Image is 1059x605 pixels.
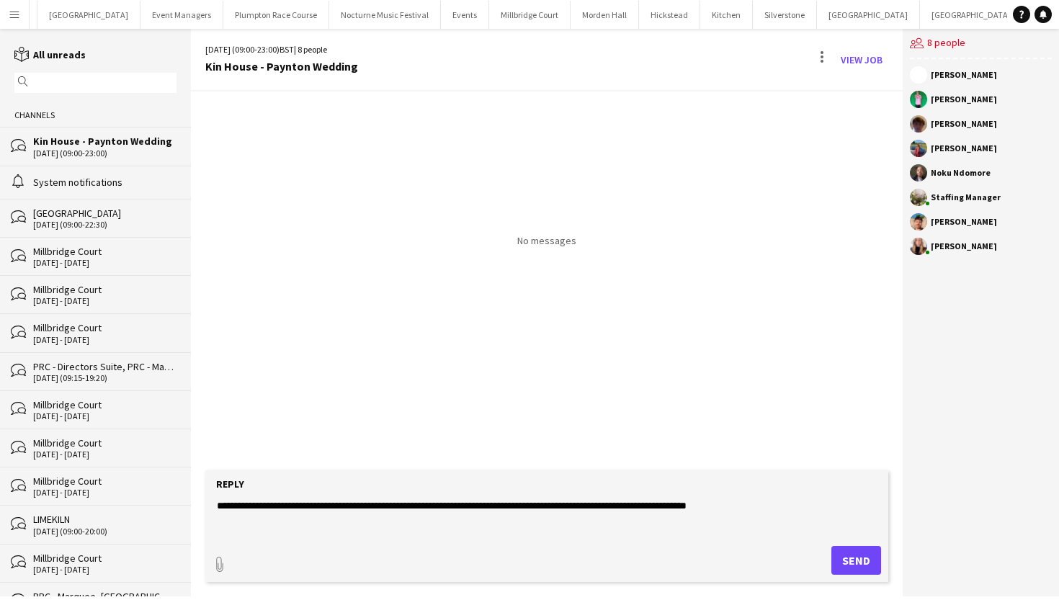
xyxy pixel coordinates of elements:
div: LIMEKILN [33,513,176,526]
div: [PERSON_NAME] [931,71,997,79]
div: Millbridge Court [33,552,176,565]
button: Kitchen [700,1,753,29]
div: [DATE] (09:00-23:00) [33,148,176,158]
button: Events [441,1,489,29]
button: [GEOGRAPHIC_DATA] [37,1,140,29]
p: No messages [517,234,576,247]
button: [GEOGRAPHIC_DATA] [920,1,1023,29]
a: View Job [835,48,888,71]
div: [PERSON_NAME] [931,120,997,128]
div: [DATE] - [DATE] [33,565,176,575]
div: [DATE] - [DATE] [33,411,176,421]
button: Millbridge Court [489,1,571,29]
button: Nocturne Music Festival [329,1,441,29]
div: [PERSON_NAME] [931,218,997,226]
a: All unreads [14,48,86,61]
div: Millbridge Court [33,245,176,258]
div: [DATE] - [DATE] [33,335,176,345]
div: [DATE] - [DATE] [33,449,176,460]
div: 8 people [910,29,1052,59]
div: System notifications [33,176,176,189]
div: Millbridge Court [33,283,176,296]
button: Morden Hall [571,1,639,29]
div: [PERSON_NAME] [931,242,997,251]
div: Millbridge Court [33,436,176,449]
div: [DATE] (09:00-20:00) [33,526,176,537]
button: Plumpton Race Course [223,1,329,29]
div: [GEOGRAPHIC_DATA] [33,207,176,220]
div: Millbridge Court [33,321,176,334]
div: [PERSON_NAME] [931,95,997,104]
div: Millbridge Court [33,475,176,488]
button: Hickstead [639,1,700,29]
div: Millbridge Court [33,398,176,411]
div: [DATE] - [DATE] [33,488,176,498]
div: [PERSON_NAME] [931,144,997,153]
button: Silverstone [753,1,817,29]
label: Reply [216,478,244,490]
div: Kin House - Paynton Wedding [33,135,176,148]
div: [DATE] - [DATE] [33,296,176,306]
div: Staffing Manager [931,193,1001,202]
div: [DATE] (09:15-19:20) [33,373,176,383]
div: Noku Ndomore [931,169,991,177]
button: [GEOGRAPHIC_DATA] [817,1,920,29]
div: PRC - Directors Suite, PRC - Marquee, PRC - Restaurant, [GEOGRAPHIC_DATA] - Lewes Stand, PRC - Bo... [33,360,176,373]
div: [DATE] (09:00-22:30) [33,220,176,230]
button: Event Managers [140,1,223,29]
div: [DATE] (09:00-23:00) | 8 people [205,43,358,56]
button: Send [831,546,881,575]
span: BST [280,44,294,55]
div: Kin House - Paynton Wedding [205,60,358,73]
div: [DATE] - [DATE] [33,258,176,268]
div: PRC - Marquee, [GEOGRAPHIC_DATA] - Restaurant, [GEOGRAPHIC_DATA] - Lewes Stand, PRC - Boxes, PRC ... [33,590,176,603]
